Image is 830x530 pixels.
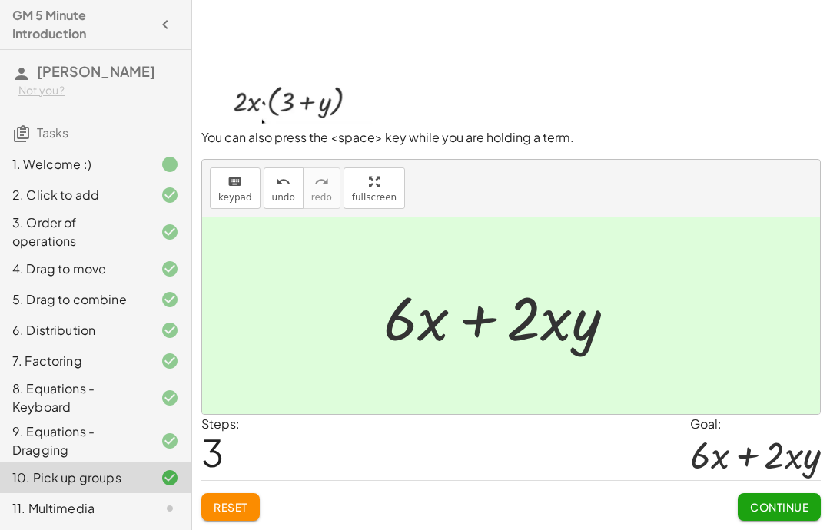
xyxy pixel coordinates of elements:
div: 7. Factoring [12,352,136,370]
i: Task finished. [161,155,179,174]
span: keypad [218,192,252,203]
span: undo [272,192,295,203]
i: Task finished and correct. [161,223,179,241]
span: [PERSON_NAME] [37,62,155,80]
div: 5. Drag to combine [12,290,136,309]
div: Not you? [18,83,179,98]
div: 9. Equations - Dragging [12,422,136,459]
span: Tasks [37,124,68,141]
span: Reset [214,500,247,514]
i: undo [276,173,290,191]
h4: GM 5 Minute Introduction [12,6,151,43]
i: Task finished and correct. [161,389,179,407]
i: Task finished and correct. [161,260,179,278]
span: Continue [750,500,808,514]
span: 3 [201,429,224,475]
button: fullscreen [344,167,405,209]
i: redo [314,173,329,191]
p: You can also press the <space> key while you are holding a term. [201,129,821,147]
span: fullscreen [352,192,397,203]
i: Task not started. [161,499,179,518]
div: 2. Click to add [12,186,136,204]
div: Goal: [690,415,821,433]
div: 10. Pick up groups [12,469,136,487]
div: 4. Drag to move [12,260,136,278]
label: Steps: [201,416,240,432]
i: Task finished and correct. [161,290,179,309]
button: Reset [201,493,260,521]
button: redoredo [303,167,340,209]
i: keyboard [227,173,242,191]
div: 11. Multimedia [12,499,136,518]
div: 1. Welcome :) [12,155,136,174]
button: keyboardkeypad [210,167,261,209]
i: Task finished and correct. [161,352,179,370]
button: undoundo [264,167,304,209]
span: redo [311,192,332,203]
button: Continue [738,493,821,521]
i: Task finished and correct. [161,432,179,450]
i: Task finished and correct. [161,469,179,487]
i: Task finished and correct. [161,186,179,204]
i: Task finished and correct. [161,321,179,340]
div: 8. Equations - Keyboard [12,379,136,416]
div: 6. Distribution [12,321,136,340]
div: 3. Order of operations [12,214,136,250]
